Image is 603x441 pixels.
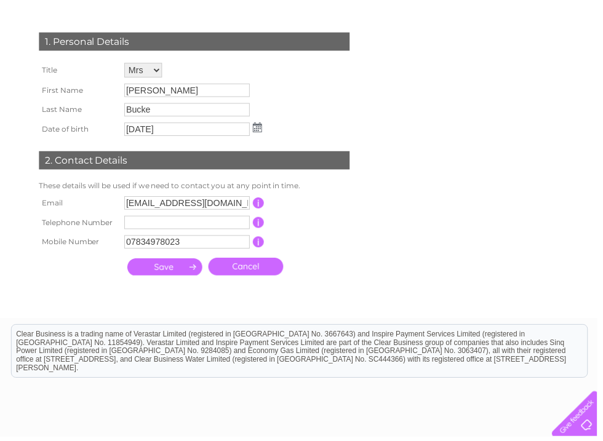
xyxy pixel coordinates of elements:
[496,52,514,62] a: Blog
[36,60,122,81] th: Title
[371,6,456,22] a: 0333 014 3131
[36,101,122,121] th: Last Name
[129,261,204,278] input: Submit
[39,153,353,171] div: 2. Contact Details
[36,215,122,234] th: Telephone Number
[255,124,265,133] img: ...
[39,33,353,51] div: 1. Personal Details
[386,52,410,62] a: Water
[36,180,356,195] td: These details will be used if we need to contact you at any point in time.
[255,219,267,230] input: Information
[21,32,84,70] img: logo.png
[417,52,444,62] a: Energy
[36,234,122,254] th: Mobile Number
[521,52,551,62] a: Contact
[210,260,286,278] a: Cancel
[255,199,267,210] input: Information
[36,121,122,140] th: Date of birth
[562,52,591,62] a: Log out
[36,81,122,101] th: First Name
[452,52,489,62] a: Telecoms
[12,7,593,60] div: Clear Business is a trading name of Verastar Limited (registered in [GEOGRAPHIC_DATA] No. 3667643...
[255,239,267,250] input: Information
[36,195,122,215] th: Email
